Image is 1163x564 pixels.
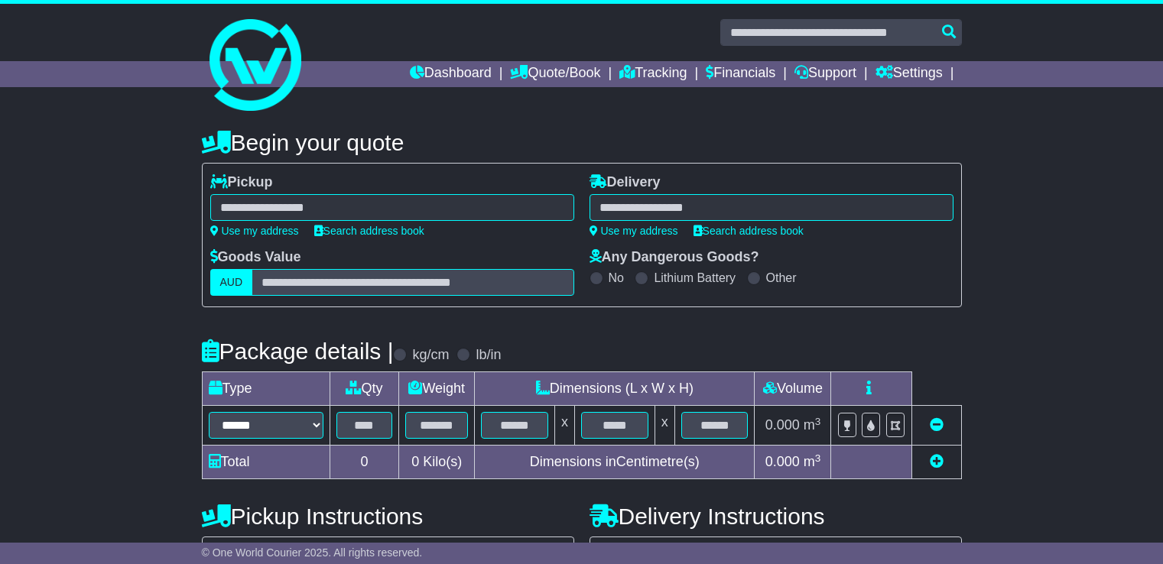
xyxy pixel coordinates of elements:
span: m [804,454,821,469]
td: Volume [755,372,831,406]
a: Search address book [694,225,804,237]
h4: Package details | [202,339,394,364]
sup: 3 [815,452,821,464]
label: kg/cm [412,347,449,364]
h4: Begin your quote [202,130,962,155]
sup: 3 [815,416,821,427]
td: Dimensions in Centimetre(s) [475,446,755,479]
label: Lithium Battery [654,271,736,285]
label: lb/in [476,347,501,364]
td: Kilo(s) [399,446,475,479]
label: Delivery [590,174,661,191]
label: Goods Value [210,249,301,266]
span: © One World Courier 2025. All rights reserved. [202,546,423,559]
a: Use my address [590,225,678,237]
label: Other [766,271,797,285]
h4: Pickup Instructions [202,504,574,529]
span: 0.000 [765,454,800,469]
span: 0 [411,454,419,469]
a: Remove this item [930,417,944,433]
a: Dashboard [410,61,492,87]
td: x [655,406,674,446]
a: Search address book [314,225,424,237]
label: Pickup [210,174,273,191]
a: Tracking [619,61,687,87]
a: Support [794,61,856,87]
span: 0.000 [765,417,800,433]
label: AUD [210,269,253,296]
a: Settings [875,61,943,87]
h4: Delivery Instructions [590,504,962,529]
td: Weight [399,372,475,406]
td: Type [202,372,330,406]
td: x [554,406,574,446]
td: Total [202,446,330,479]
td: Dimensions (L x W x H) [475,372,755,406]
td: 0 [330,446,399,479]
span: m [804,417,821,433]
a: Quote/Book [510,61,600,87]
label: Any Dangerous Goods? [590,249,759,266]
label: No [609,271,624,285]
a: Financials [706,61,775,87]
td: Qty [330,372,399,406]
a: Add new item [930,454,944,469]
a: Use my address [210,225,299,237]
